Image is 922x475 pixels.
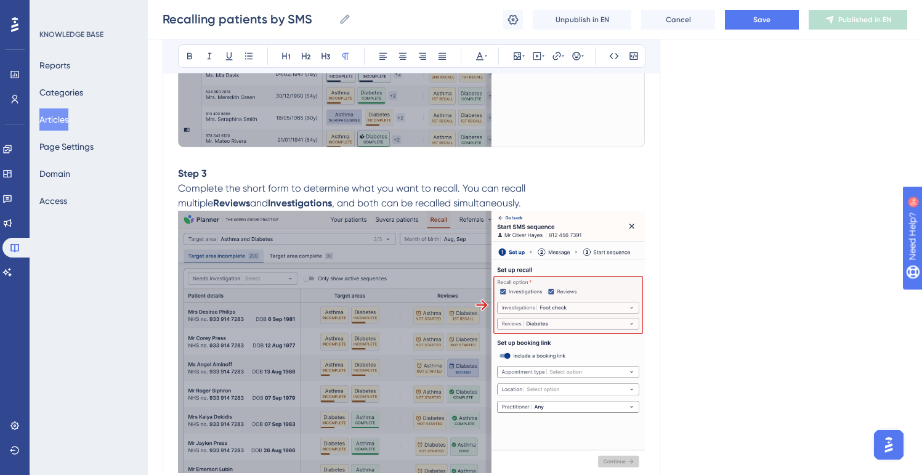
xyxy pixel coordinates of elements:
strong: Reviews [213,197,250,209]
span: , and both can be recalled simultaneously. [332,197,521,209]
span: Published in EN [838,15,891,25]
strong: Investigations [268,197,332,209]
span: Complete the short form to determine what you want to recall. You can recall multiple [178,182,528,209]
div: KNOWLEDGE BASE [39,30,103,39]
button: Articles [39,108,68,131]
button: Unpublish in EN [533,10,631,30]
span: Unpublish in EN [556,15,609,25]
input: Article Name [163,10,334,28]
button: Save [725,10,799,30]
iframe: UserGuiding AI Assistant Launcher [870,426,907,463]
button: Access [39,190,67,212]
button: Published in EN [809,10,907,30]
span: Cancel [666,15,691,25]
span: Need Help? [29,3,77,18]
button: Reports [39,54,70,76]
button: Page Settings [39,136,94,158]
div: 9+ [84,6,91,16]
button: Cancel [641,10,715,30]
span: Save [753,15,770,25]
strong: Step 3 [178,168,207,179]
span: and [250,197,268,209]
button: Domain [39,163,70,185]
button: Categories [39,81,83,104]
